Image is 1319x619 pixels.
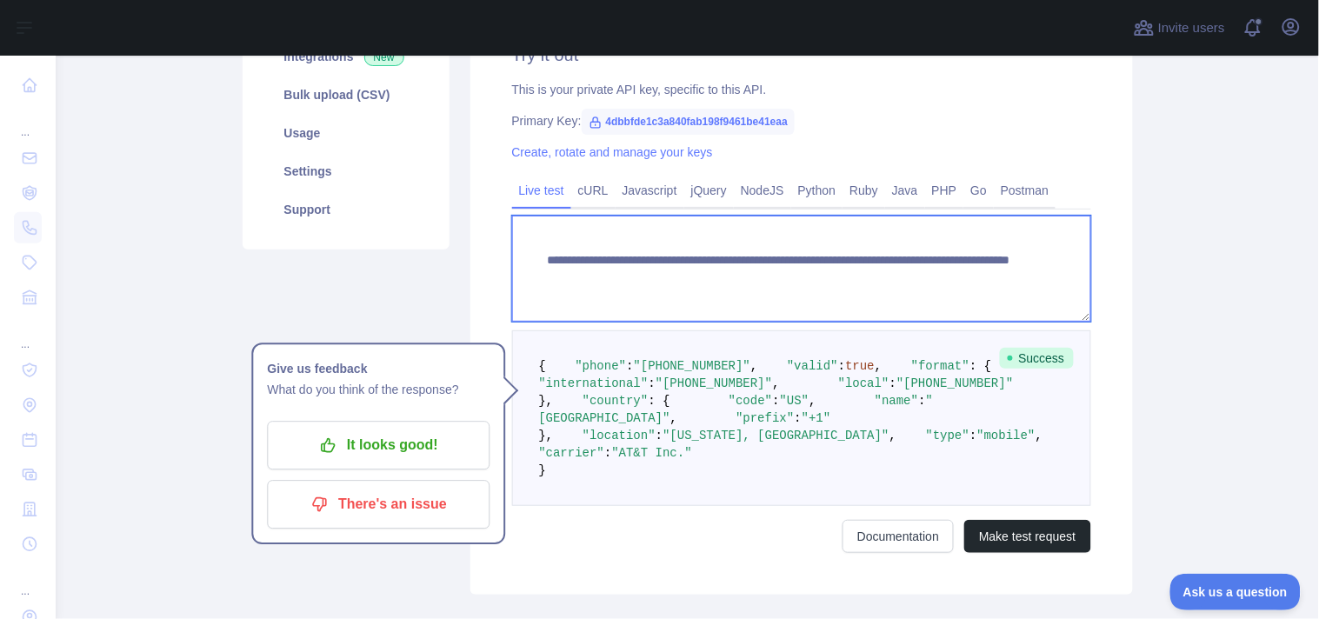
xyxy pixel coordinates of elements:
[838,376,889,390] span: "local"
[670,411,677,425] span: ,
[1170,574,1302,610] iframe: Toggle Customer Support
[1036,429,1043,443] span: ,
[612,446,692,460] span: "AT&T Inc."
[267,422,490,470] button: It looks good!
[896,376,1013,390] span: "[PHONE_NUMBER]"
[616,176,684,204] a: Javascript
[843,176,885,204] a: Ruby
[838,359,845,373] span: :
[729,394,772,408] span: "code"
[267,481,490,529] button: There's an issue
[1158,18,1225,38] span: Invite users
[512,112,1091,130] div: Primary Key:
[571,176,616,204] a: cURL
[918,394,925,408] span: :
[267,380,490,401] p: What do you think of the response?
[14,316,42,351] div: ...
[795,411,802,425] span: :
[280,490,476,520] p: There's an issue
[684,176,734,204] a: jQuery
[889,429,896,443] span: ,
[512,81,1091,98] div: This is your private API key, specific to this API.
[734,176,791,204] a: NodeJS
[539,376,649,390] span: "international"
[802,411,831,425] span: "+1"
[539,446,605,460] span: "carrier"
[977,429,1036,443] span: "mobile"
[843,520,954,553] a: Documentation
[845,359,875,373] span: true
[926,429,969,443] span: "type"
[364,49,404,66] span: New
[512,145,713,159] a: Create, rotate and manage your keys
[583,394,649,408] span: "country"
[780,394,809,408] span: "US"
[626,359,633,373] span: :
[663,429,889,443] span: "[US_STATE], [GEOGRAPHIC_DATA]"
[649,376,656,390] span: :
[267,359,490,380] h1: Give us feedback
[263,76,429,114] a: Bulk upload (CSV)
[750,359,757,373] span: ,
[656,376,772,390] span: "[PHONE_NUMBER]"
[772,376,779,390] span: ,
[539,463,546,477] span: }
[263,37,429,76] a: Integrations New
[582,109,795,135] span: 4dbbfde1c3a840fab198f9461be41eaa
[634,359,750,373] span: "[PHONE_NUMBER]"
[969,429,976,443] span: :
[1130,14,1229,42] button: Invite users
[576,359,627,373] span: "phone"
[512,176,571,204] a: Live test
[263,114,429,152] a: Usage
[925,176,964,204] a: PHP
[539,359,546,373] span: {
[583,429,656,443] span: "location"
[889,376,896,390] span: :
[809,394,816,408] span: ,
[787,359,838,373] span: "valid"
[263,190,429,229] a: Support
[14,563,42,598] div: ...
[14,104,42,139] div: ...
[656,429,663,443] span: :
[963,176,994,204] a: Go
[736,411,794,425] span: "prefix"
[1000,348,1074,369] span: Success
[969,359,991,373] span: : {
[994,176,1056,204] a: Postman
[263,152,429,190] a: Settings
[875,394,918,408] span: "name"
[280,431,476,461] p: It looks good!
[604,446,611,460] span: :
[539,429,554,443] span: },
[791,176,843,204] a: Python
[539,394,554,408] span: },
[875,359,882,373] span: ,
[772,394,779,408] span: :
[964,520,1090,553] button: Make test request
[649,394,670,408] span: : {
[911,359,969,373] span: "format"
[885,176,925,204] a: Java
